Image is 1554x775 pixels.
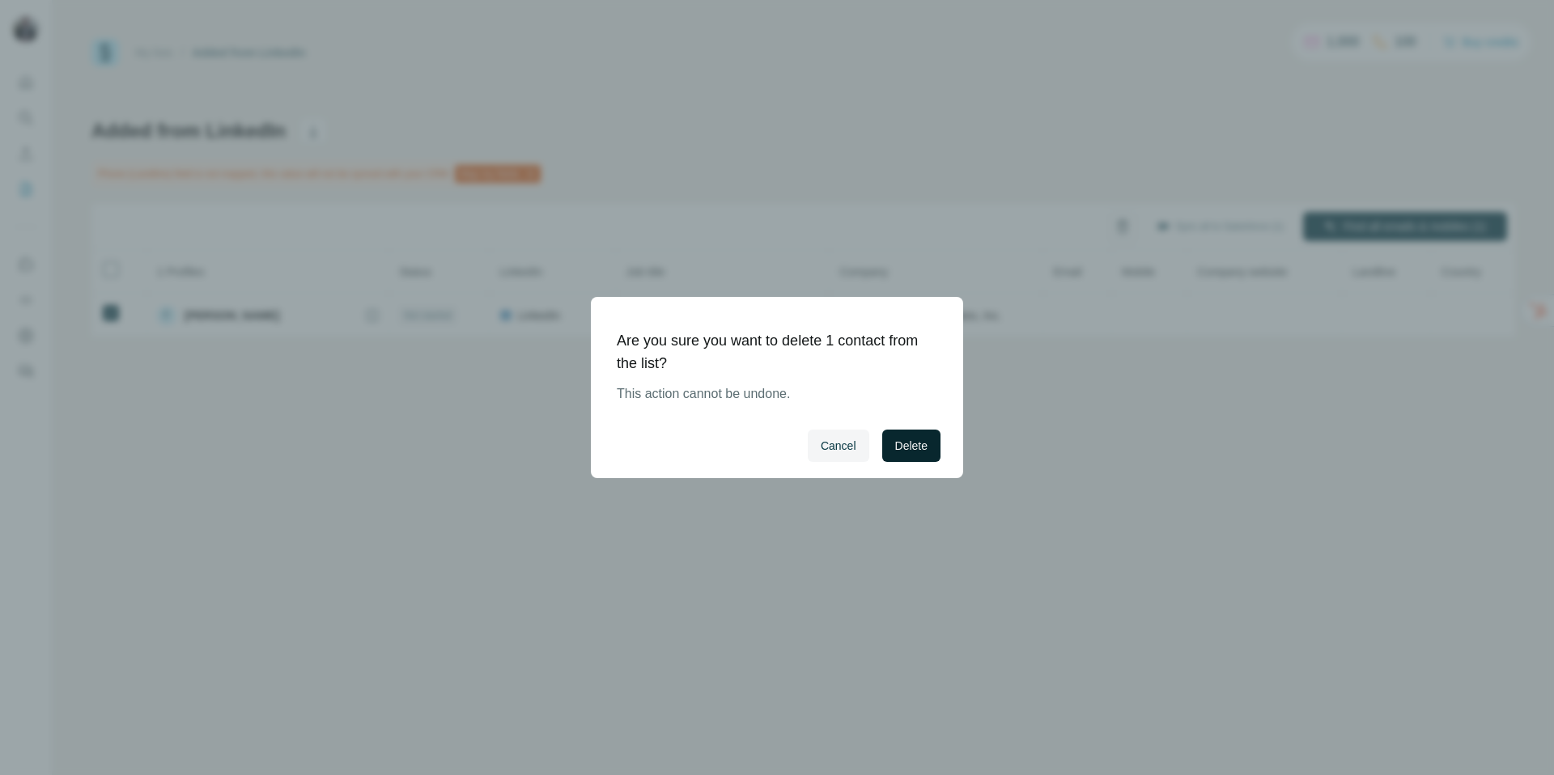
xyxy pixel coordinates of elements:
[617,384,924,404] p: This action cannot be undone.
[882,430,940,462] button: Delete
[808,430,869,462] button: Cancel
[895,438,928,454] span: Delete
[617,329,924,375] h1: Are you sure you want to delete 1 contact from the list?
[821,438,856,454] span: Cancel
